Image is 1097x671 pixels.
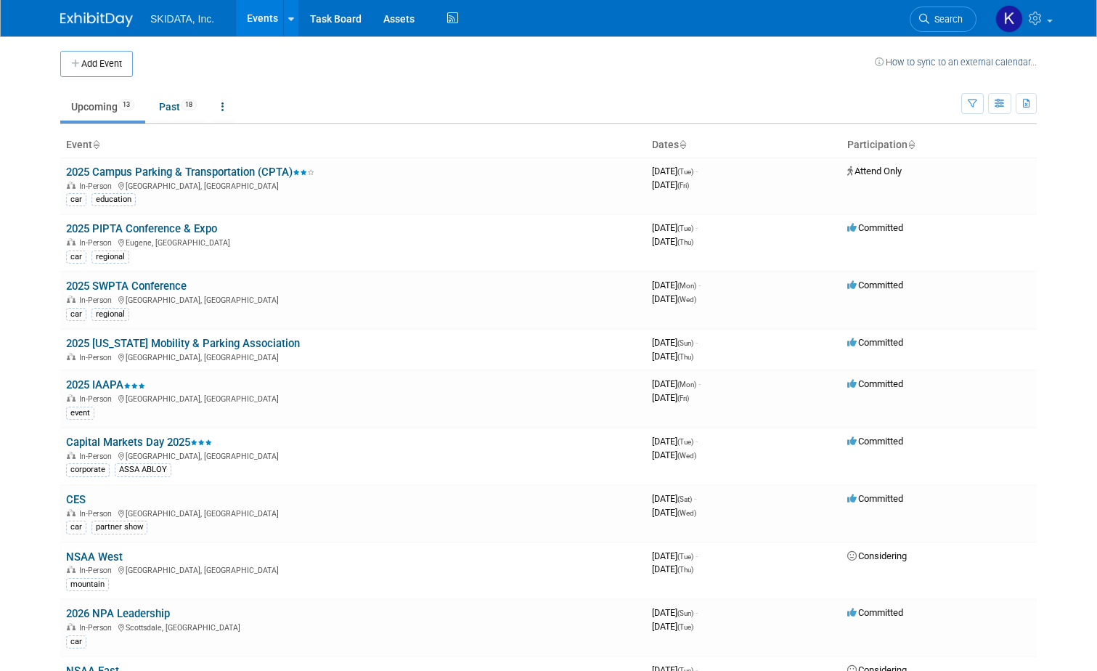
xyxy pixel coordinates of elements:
[677,452,696,460] span: (Wed)
[677,238,693,246] span: (Thu)
[79,566,116,575] span: In-Person
[677,553,693,561] span: (Tue)
[847,493,903,504] span: Committed
[66,521,86,534] div: car
[67,566,76,573] img: In-Person Event
[66,378,145,391] a: 2025 IAAPA
[677,623,693,631] span: (Tue)
[79,452,116,461] span: In-Person
[91,521,147,534] div: partner show
[847,166,902,176] span: Attend Only
[66,193,86,206] div: car
[66,621,640,633] div: Scottsdale, [GEOGRAPHIC_DATA]
[79,509,116,518] span: In-Person
[677,394,689,402] span: (Fri)
[79,238,116,248] span: In-Person
[677,282,696,290] span: (Mon)
[652,493,696,504] span: [DATE]
[150,13,214,25] span: SKIDATA, Inc.
[66,436,212,449] a: Capital Markets Day 2025
[66,308,86,321] div: car
[66,166,314,179] a: 2025 Campus Parking & Transportation (CPTA)
[66,392,640,404] div: [GEOGRAPHIC_DATA], [GEOGRAPHIC_DATA]
[92,139,99,150] a: Sort by Event Name
[696,337,698,348] span: -
[995,5,1023,33] img: Kim Masoner
[677,339,693,347] span: (Sun)
[60,133,646,158] th: Event
[67,452,76,459] img: In-Person Event
[148,93,208,121] a: Past18
[677,438,693,446] span: (Tue)
[652,564,693,574] span: [DATE]
[60,12,133,27] img: ExhibitDay
[652,450,696,460] span: [DATE]
[677,609,693,617] span: (Sun)
[66,578,109,591] div: mountain
[652,337,698,348] span: [DATE]
[646,133,841,158] th: Dates
[652,236,693,247] span: [DATE]
[677,509,696,517] span: (Wed)
[652,351,693,362] span: [DATE]
[847,607,903,618] span: Committed
[847,378,903,389] span: Committed
[847,280,903,290] span: Committed
[698,280,701,290] span: -
[66,222,217,235] a: 2025 PIPTA Conference & Expo
[79,353,116,362] span: In-Person
[847,222,903,233] span: Committed
[66,351,640,362] div: [GEOGRAPHIC_DATA], [GEOGRAPHIC_DATA]
[652,550,698,561] span: [DATE]
[652,392,689,403] span: [DATE]
[79,623,116,633] span: In-Person
[652,607,698,618] span: [DATE]
[60,93,145,121] a: Upcoming13
[652,179,689,190] span: [DATE]
[66,493,86,506] a: CES
[652,280,701,290] span: [DATE]
[841,133,1037,158] th: Participation
[696,166,698,176] span: -
[66,607,170,620] a: 2026 NPA Leadership
[118,99,134,110] span: 13
[652,293,696,304] span: [DATE]
[67,394,76,402] img: In-Person Event
[115,463,171,476] div: ASSA ABLOY
[66,407,94,420] div: event
[66,635,86,648] div: car
[652,507,696,518] span: [DATE]
[677,296,696,304] span: (Wed)
[91,251,129,264] div: regional
[652,378,701,389] span: [DATE]
[677,353,693,361] span: (Thu)
[677,381,696,389] span: (Mon)
[66,463,110,476] div: corporate
[91,193,136,206] div: education
[652,222,698,233] span: [DATE]
[66,550,123,564] a: NSAA West
[847,436,903,447] span: Committed
[696,222,698,233] span: -
[67,296,76,303] img: In-Person Event
[66,507,640,518] div: [GEOGRAPHIC_DATA], [GEOGRAPHIC_DATA]
[79,296,116,305] span: In-Person
[929,14,963,25] span: Search
[79,182,116,191] span: In-Person
[91,308,129,321] div: regional
[66,564,640,575] div: [GEOGRAPHIC_DATA], [GEOGRAPHIC_DATA]
[66,337,300,350] a: 2025 [US_STATE] Mobility & Parking Association
[652,166,698,176] span: [DATE]
[66,251,86,264] div: car
[652,621,693,632] span: [DATE]
[677,566,693,574] span: (Thu)
[60,51,133,77] button: Add Event
[652,436,698,447] span: [DATE]
[694,493,696,504] span: -
[79,394,116,404] span: In-Person
[875,57,1037,68] a: How to sync to an external calendar...
[696,607,698,618] span: -
[66,293,640,305] div: [GEOGRAPHIC_DATA], [GEOGRAPHIC_DATA]
[66,280,187,293] a: 2025 SWPTA Conference
[67,509,76,516] img: In-Person Event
